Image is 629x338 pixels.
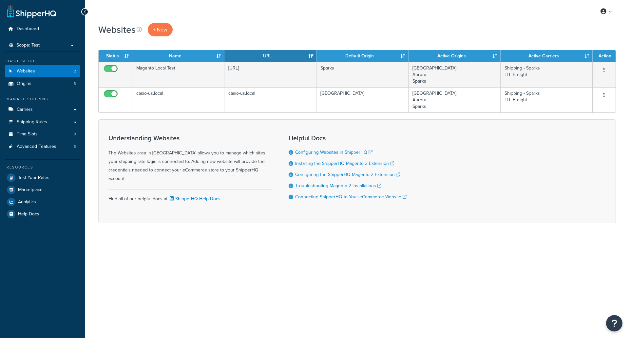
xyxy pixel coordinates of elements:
td: casio-us.local [132,87,224,112]
td: [URL] [224,62,316,87]
a: Help Docs [5,208,80,220]
h3: Understanding Websites [108,134,272,142]
span: Dashboard [17,26,39,32]
a: Installing the ShipperHQ Magento 2 Extension [295,160,394,167]
h3: Helpful Docs [289,134,407,142]
div: Basic Setup [5,58,80,64]
a: Troubleshooting Magento 2 Installations [295,182,381,189]
span: Test Your Rates [18,175,49,181]
a: Time Slots 0 [5,128,80,140]
span: Shipping Rules [17,119,47,125]
span: Marketplace [18,187,43,193]
a: Analytics [5,196,80,208]
span: Scope: Test [16,43,40,48]
div: The Websites area in [GEOGRAPHIC_DATA] allows you to manage which sites your shipping rate logic ... [108,134,272,183]
a: Carriers [5,104,80,116]
span: 0 [74,131,76,137]
a: + New [148,23,173,36]
a: Test Your Rates [5,172,80,184]
th: Status: activate to sort column ascending [99,50,132,62]
th: Active Carriers: activate to sort column ascending [501,50,593,62]
td: [GEOGRAPHIC_DATA] Aurora Sparks [409,87,501,112]
a: Shipping Rules [5,116,80,128]
th: Action [593,50,616,62]
span: 3 [74,81,76,87]
td: casio-us.local [224,87,316,112]
li: Websites [5,65,80,77]
span: Websites [17,69,35,74]
a: Marketplace [5,184,80,196]
a: Dashboard [5,23,80,35]
li: Origins [5,78,80,90]
th: Name: activate to sort column ascending [132,50,224,62]
a: Advanced Features 3 [5,141,80,153]
a: ShipperHQ Help Docs [168,195,220,202]
span: Analytics [18,199,36,205]
li: Advanced Features [5,141,80,153]
td: Sparks [316,62,409,87]
span: Origins [17,81,31,87]
div: Find all of our helpful docs at: [108,189,272,203]
h1: Websites [98,23,136,36]
span: 3 [74,144,76,149]
span: Carriers [17,107,33,112]
a: ShipperHQ Home [7,5,56,18]
td: Magento Local Test [132,62,224,87]
a: Origins 3 [5,78,80,90]
th: Default Origin: activate to sort column ascending [316,50,409,62]
a: Configuring the ShipperHQ Magento 2 Extension [295,171,400,178]
th: URL: activate to sort column ascending [224,50,316,62]
span: 2 [74,69,76,74]
span: Advanced Features [17,144,56,149]
a: Configuring Websites in ShipperHQ [295,149,372,156]
li: Time Slots [5,128,80,140]
button: Open Resource Center [606,315,622,331]
span: + New [153,26,167,33]
td: Shipping - Sparks LTL Freight [501,87,593,112]
span: Time Slots [17,131,38,137]
span: Help Docs [18,211,39,217]
th: Active Origins: activate to sort column ascending [409,50,501,62]
td: [GEOGRAPHIC_DATA] Aurora Sparks [409,62,501,87]
div: Manage Shipping [5,96,80,102]
a: Connecting ShipperHQ to Your eCommerce Website [295,193,407,200]
td: Shipping - Sparks LTL Freight [501,62,593,87]
div: Resources [5,165,80,170]
a: Websites 2 [5,65,80,77]
td: [GEOGRAPHIC_DATA] [316,87,409,112]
